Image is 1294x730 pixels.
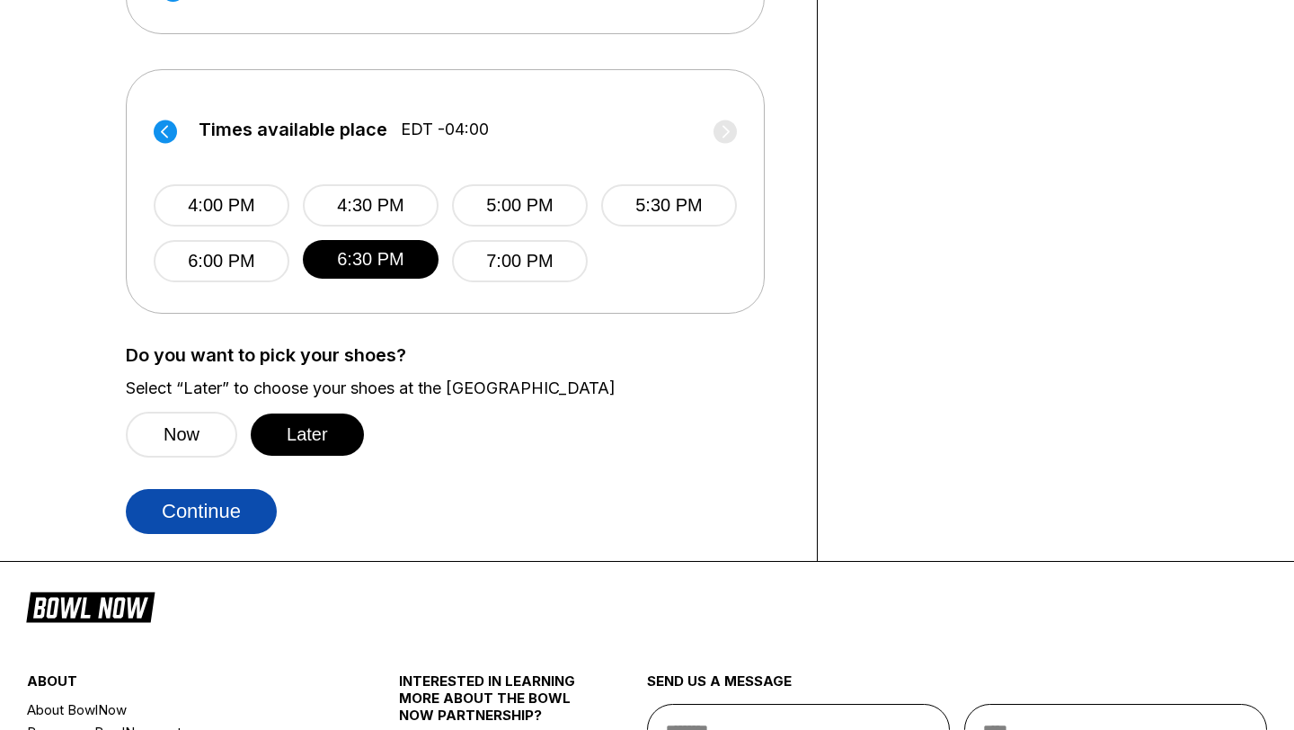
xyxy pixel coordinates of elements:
[199,120,387,139] span: Times available place
[27,699,337,721] a: About BowlNow
[27,672,337,699] div: about
[154,184,289,227] button: 4:00 PM
[126,345,790,365] label: Do you want to pick your shoes?
[126,412,237,458] button: Now
[303,184,439,227] button: 4:30 PM
[126,489,277,534] button: Continue
[647,672,1267,704] div: send us a message
[601,184,737,227] button: 5:30 PM
[126,378,790,398] label: Select “Later” to choose your shoes at the [GEOGRAPHIC_DATA]
[452,184,588,227] button: 5:00 PM
[401,120,489,139] span: EDT -04:00
[251,414,364,456] button: Later
[303,240,439,279] button: 6:30 PM
[154,240,289,282] button: 6:00 PM
[452,240,588,282] button: 7:00 PM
